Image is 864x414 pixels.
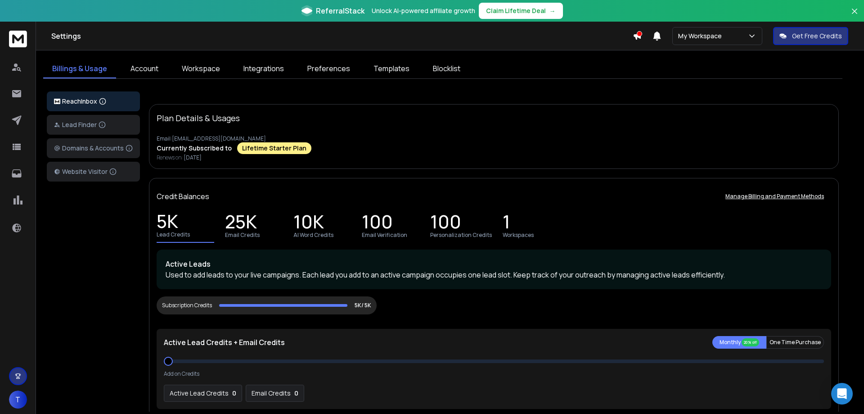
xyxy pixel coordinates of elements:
p: 1 [503,217,510,230]
p: Email Credits [225,232,260,239]
img: tab_keywords_by_traffic_grey.svg [90,52,97,59]
p: Get Free Credits [792,32,842,41]
p: AI Word Credits [293,232,333,239]
p: 0 [294,389,298,398]
p: Add on Credits [164,370,199,378]
button: Close banner [849,5,860,27]
div: Subscription Credits [162,302,212,309]
a: Preferences [298,59,359,78]
a: Billings & Usage [43,59,116,78]
button: Domains & Accounts [47,138,140,158]
button: T [9,391,27,409]
a: Blocklist [424,59,469,78]
img: website_grey.svg [14,23,22,31]
button: ReachInbox [47,91,140,111]
p: Plan Details & Usages [157,112,240,124]
p: Email: [EMAIL_ADDRESS][DOMAIN_NAME] [157,135,831,142]
p: 10K [293,217,324,230]
a: Workspace [173,59,229,78]
button: Get Free Credits [773,27,848,45]
button: Lead Finder [47,115,140,135]
p: Used to add leads to your live campaigns. Each lead you add to an active campaign occupies one le... [166,269,822,280]
p: My Workspace [678,32,725,41]
span: [DATE] [184,154,202,161]
p: Unlock AI-powered affiliate growth [372,6,475,15]
p: 5K [157,217,178,229]
button: Claim Lifetime Deal→ [479,3,563,19]
p: Credit Balances [157,191,209,202]
div: Keywords by Traffic [99,53,152,59]
div: v 4.0.25 [25,14,44,22]
h1: Settings [51,31,633,41]
p: 0 [232,389,236,398]
p: Manage Billing and Payment Methods [725,193,824,200]
span: → [549,6,556,15]
img: tab_domain_overview_orange.svg [24,52,31,59]
img: logo_orange.svg [14,14,22,22]
a: Integrations [234,59,293,78]
p: 100 [362,217,393,230]
p: Renews on: [157,154,831,161]
p: Active Leads [166,259,822,269]
div: 20% off [742,338,759,346]
p: Email Credits [252,389,291,398]
p: 5K/ 5K [355,302,371,309]
div: Lifetime Starter Plan [237,142,311,154]
button: Manage Billing and Payment Methods [718,187,831,205]
p: Workspaces [503,232,534,239]
p: Email Verification [362,232,407,239]
p: 25K [225,217,257,230]
p: Currently Subscribed to [157,144,232,153]
a: Account [121,59,167,78]
button: Monthly 20% off [712,336,766,349]
div: Domain: [URL] [23,23,64,31]
div: Domain Overview [34,53,81,59]
p: Lead Credits [157,231,190,238]
p: Personalization Credits [430,232,492,239]
p: Active Lead Credits + Email Credits [164,337,285,348]
p: Active Lead Credits [170,389,229,398]
span: ReferralStack [316,5,364,16]
div: Open Intercom Messenger [831,383,853,405]
a: Templates [364,59,418,78]
button: One Time Purchase [766,336,824,349]
img: logo [54,99,60,105]
button: Website Visitor [47,162,140,182]
p: 100 [430,217,461,230]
